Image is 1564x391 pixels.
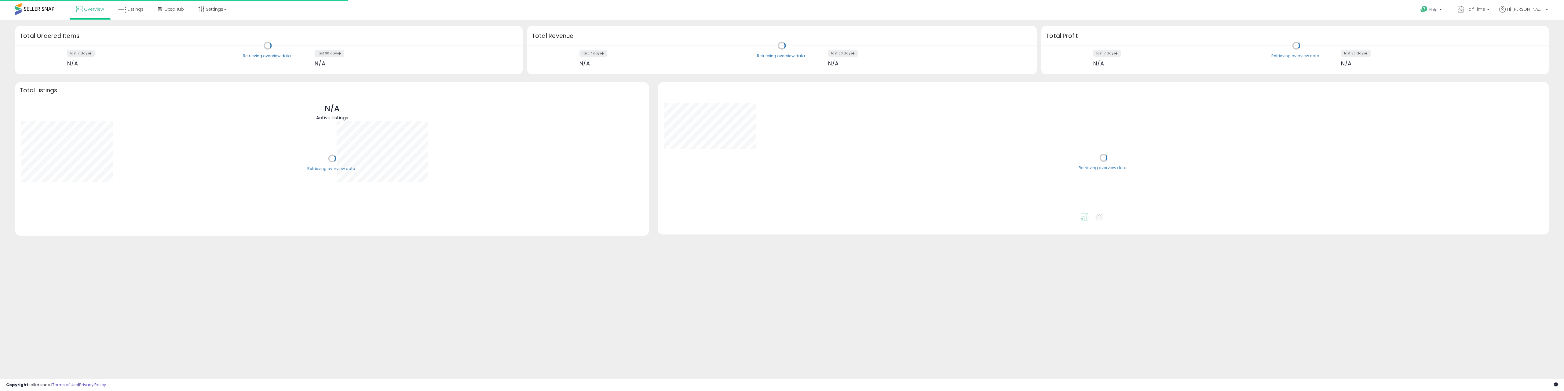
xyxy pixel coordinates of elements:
span: Listings [128,6,144,12]
i: Get Help [1420,6,1428,13]
div: Retrieving overview data.. [757,53,807,59]
div: Retrieving overview data.. [1271,53,1321,59]
a: Help [1416,1,1448,20]
span: Hi [PERSON_NAME] [1507,6,1544,12]
div: Retrieving overview data.. [243,53,293,59]
span: DataHub [165,6,184,12]
span: Half Time [1466,6,1485,12]
div: Retrieving overview data.. [1079,165,1128,171]
div: Retrieving overview data.. [307,166,357,172]
span: Help [1429,7,1438,12]
a: Hi [PERSON_NAME] [1499,6,1548,20]
span: Overview [84,6,104,12]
